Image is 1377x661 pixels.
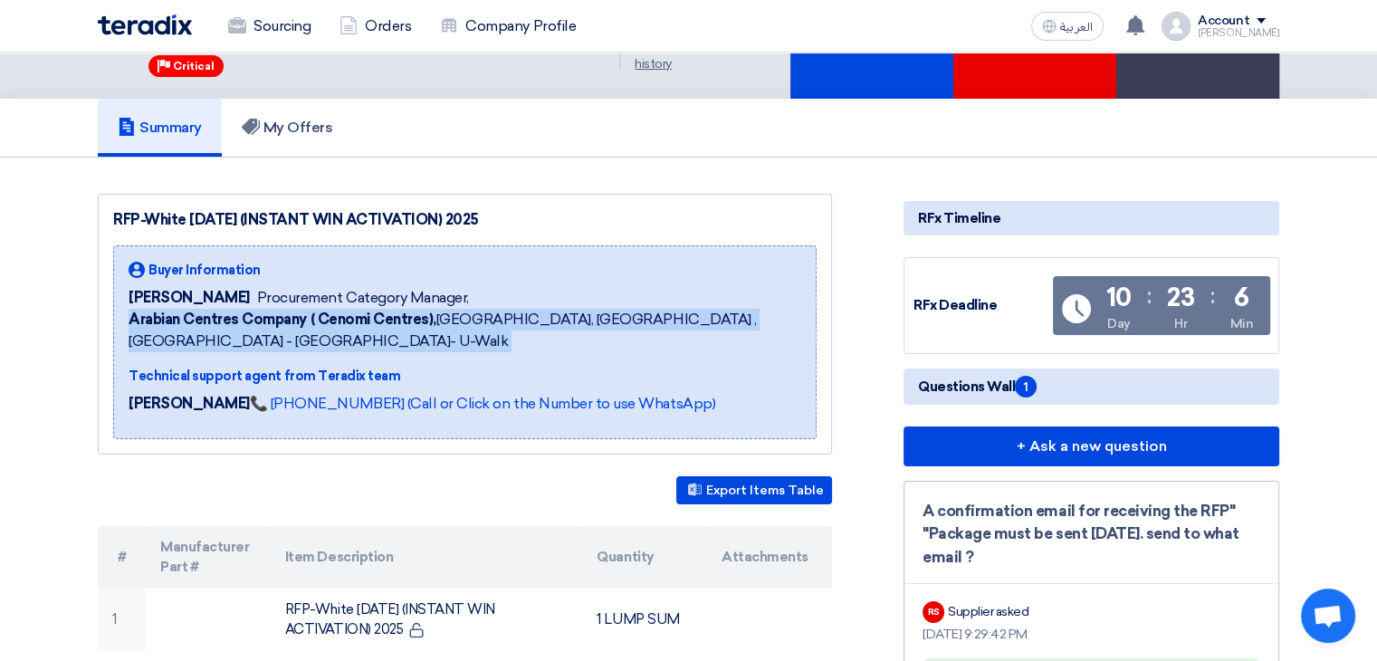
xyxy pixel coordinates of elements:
[923,601,944,623] div: RS
[214,6,325,46] a: Sourcing
[904,201,1279,235] div: RFx Timeline
[271,526,583,589] th: Item Description
[98,526,146,589] th: #
[1230,314,1254,333] div: Min
[707,526,832,589] th: Attachments
[1147,280,1152,312] div: :
[1174,314,1187,333] div: Hr
[173,60,215,72] span: Critical
[948,602,1028,621] div: Supplier asked
[582,526,707,589] th: Quantity
[923,625,1260,644] div: [DATE] 9:29:42 PM
[676,476,832,504] button: Export Items Table
[1107,314,1131,333] div: Day
[98,99,222,157] a: Summary
[98,14,192,35] img: Teradix logo
[118,119,202,137] h5: Summary
[271,589,583,651] td: RFP-White [DATE] (INSTANT WIN ACTIVATION) 2025
[129,311,436,328] b: Arabian Centres Company ( Cenomi Centres),
[1031,12,1104,41] button: العربية
[129,287,250,309] span: [PERSON_NAME]
[98,589,146,651] td: 1
[1167,285,1194,311] div: 23
[923,500,1260,570] div: A confirmation email for receiving the RFP" "Package must be sent [DATE]. send to what email ?
[582,589,707,651] td: 1 LUMP SUM
[1301,589,1355,643] div: Open chat
[1162,12,1191,41] img: profile_test.png
[148,261,261,280] span: Buyer Information
[325,6,426,46] a: Orders
[1106,285,1132,311] div: 10
[1060,21,1093,34] span: العربية
[257,287,469,309] span: Procurement Category Manager,
[913,295,1049,316] div: RFx Deadline
[1198,28,1279,38] div: [PERSON_NAME]
[918,376,1037,398] span: Questions Wall
[222,99,353,157] a: My Offers
[250,395,715,412] a: 📞 [PHONE_NUMBER] (Call or Click on the Number to use WhatsApp)
[426,6,590,46] a: Company Profile
[129,309,801,352] span: [GEOGRAPHIC_DATA], [GEOGRAPHIC_DATA] ,[GEOGRAPHIC_DATA] - [GEOGRAPHIC_DATA]- U-Walk
[129,395,250,412] strong: [PERSON_NAME]
[242,119,333,137] h5: My Offers
[113,209,817,231] div: RFP-White [DATE] (INSTANT WIN ACTIVATION) 2025
[635,35,776,73] div: Show extension history
[129,367,801,386] div: Technical support agent from Teradix team
[146,526,271,589] th: Manufacturer Part #
[904,426,1279,466] button: + Ask a new question
[1210,280,1215,312] div: :
[1234,285,1249,311] div: 6
[1198,14,1249,29] div: Account
[1015,376,1037,398] span: 1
